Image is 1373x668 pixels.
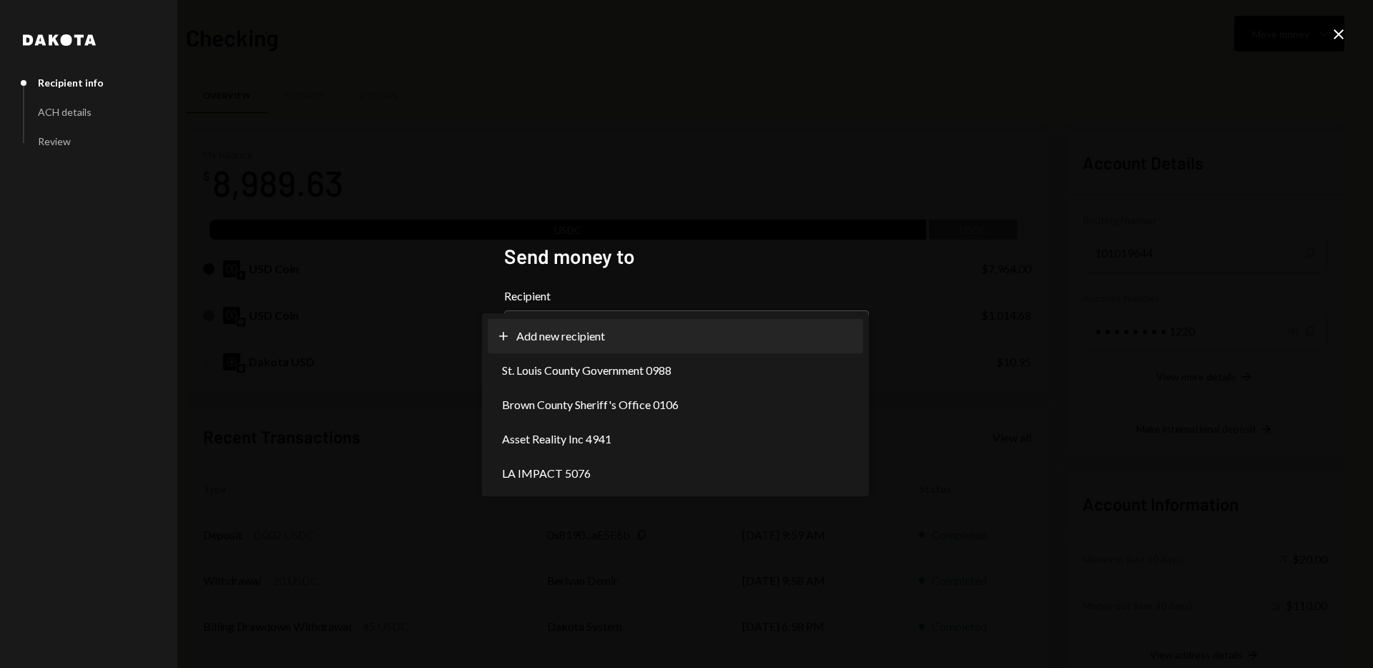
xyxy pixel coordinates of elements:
[502,362,671,379] span: St. Louis County Government 0988
[504,310,869,350] button: Recipient
[38,135,71,147] div: Review
[504,242,869,270] h2: Send money to
[504,288,869,305] label: Recipient
[502,431,611,448] span: Asset Reality Inc 4941
[38,106,92,118] div: ACH details
[516,328,605,345] span: Add new recipient
[38,77,104,89] div: Recipient info
[502,465,591,482] span: LA IMPACT 5076
[502,396,679,413] span: Brown County Sheriff's Office 0106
